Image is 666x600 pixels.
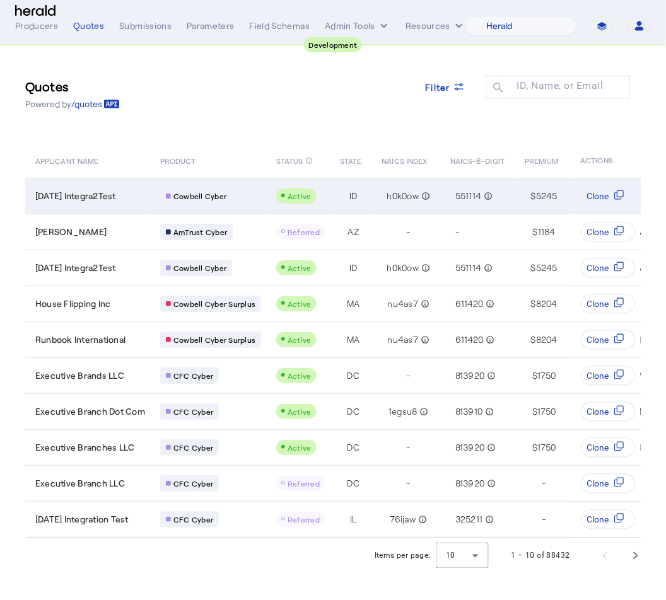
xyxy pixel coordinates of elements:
span: 1egsu8 [389,405,418,418]
span: Runbook International [35,333,126,346]
div: 1 – 10 of 88432 [511,550,570,562]
span: Filter [426,81,451,94]
mat-icon: info_outline [418,333,429,346]
span: $ [531,333,536,346]
span: Active [288,407,312,416]
span: 813920 [455,441,485,454]
span: Executive Brands LLC [35,369,124,382]
span: [DATE] Integration Test [35,513,129,526]
button: Clone [581,186,636,206]
mat-icon: info_outline [485,369,496,382]
span: Clone [587,262,609,274]
button: Resources dropdown menu [406,20,465,32]
span: APPLICANT NAME [35,154,98,166]
span: $ [532,441,537,454]
span: 551114 [455,190,482,202]
mat-icon: info_outline [482,190,493,202]
div: Development [304,37,363,52]
button: Clone [581,222,636,242]
span: nu4as7 [388,333,419,346]
span: 76ijaw [390,513,416,526]
button: Clone [581,330,636,350]
span: - [542,513,546,526]
span: MA [347,297,360,310]
button: Next page [621,541,651,571]
mat-icon: info_outline [419,190,430,202]
span: Cowbell Cyber Surplus [173,335,255,345]
div: Quotes [73,20,104,32]
span: 813920 [455,477,485,490]
span: DC [348,405,360,418]
span: STATUS [276,154,303,166]
mat-icon: info_outline [484,333,495,346]
button: Clone [581,473,636,493]
span: CFC Cyber [173,371,213,381]
span: AmTrust Cyber [173,227,227,237]
span: 5245 [536,262,558,274]
a: /quotes [71,98,120,110]
span: $ [531,297,536,310]
span: 813920 [455,369,485,382]
span: Clone [587,405,609,418]
span: $ [532,369,537,382]
mat-icon: search [486,81,507,96]
span: ID [349,262,358,274]
span: $ [532,405,537,418]
span: - [407,477,411,490]
span: - [455,226,459,238]
div: Producers [15,20,58,32]
div: Items per page: [375,550,431,562]
span: NAICS-6-DIGIT [450,154,505,166]
span: 1184 [538,226,556,238]
span: Cowbell Cyber [173,191,226,201]
span: h0k0ow [387,190,419,202]
span: Clone [587,477,609,490]
button: Filter [416,76,476,98]
button: Clone [581,509,636,529]
span: 8204 [536,297,558,310]
span: $ [531,190,536,202]
mat-icon: info_outline [483,513,494,526]
span: Active [288,443,312,452]
mat-icon: info_outline [419,262,430,274]
div: Field Schemas [250,20,310,32]
span: STATE [340,154,361,166]
span: [DATE] Integra2Test [35,190,116,202]
span: CFC Cyber [173,407,213,417]
button: Clone [581,437,636,458]
mat-icon: info_outline [416,513,427,526]
mat-icon: info_outline [418,405,429,418]
span: 611420 [455,297,484,310]
span: [DATE] Integra2Test [35,262,116,274]
span: Clone [587,333,609,346]
button: Clone [581,294,636,314]
mat-icon: info_outline [306,154,313,168]
span: h0k0ow [387,262,419,274]
span: 813910 [455,405,483,418]
div: Parameters [187,20,235,32]
h3: Quotes [25,78,120,95]
span: nu4as7 [388,297,419,310]
span: 551114 [455,262,482,274]
span: - [542,477,546,490]
span: AZ [348,226,359,238]
span: DC [348,477,360,490]
span: CFC Cyber [173,478,213,488]
span: ID [349,190,358,202]
span: Active [288,335,312,344]
span: Clone [587,369,609,382]
span: CFC Cyber [173,514,213,524]
span: Referred [288,515,320,524]
span: 1750 [538,405,556,418]
mat-icon: info_outline [483,405,494,418]
span: IL [350,513,357,526]
span: PRODUCT [160,154,196,166]
span: Executive Branches LLC [35,441,135,454]
mat-label: ID, Name, or Email [517,80,604,92]
span: 5245 [536,190,558,202]
span: $ [533,226,538,238]
span: $ [531,262,536,274]
span: Cowbell Cyber Surplus [173,299,255,309]
span: Active [288,192,312,200]
span: 1750 [538,369,556,382]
